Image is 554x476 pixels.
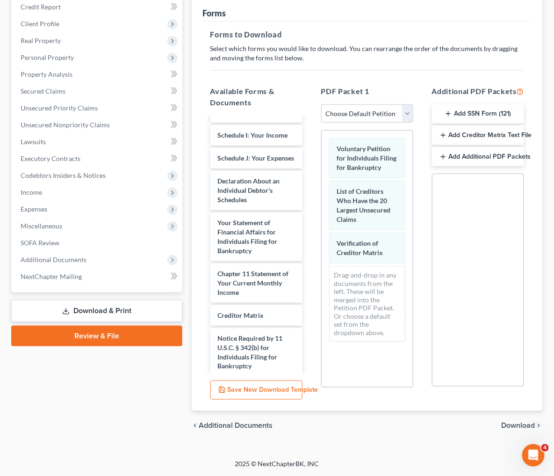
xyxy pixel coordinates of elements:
span: Notice Required by 11 U.S.C. § 342(b) for Individuals Filing for Bankruptcy [218,334,283,370]
h5: PDF Packet 1 [321,86,413,97]
span: Executory Contracts [21,154,80,162]
span: Chapter 11 Statement of Your Current Monthly Income [218,270,289,296]
a: Lawsuits [13,133,182,150]
span: Creditor Matrix [218,311,264,319]
span: Miscellaneous [21,222,62,230]
button: Add SSN Form (121) [432,104,524,124]
span: Download [502,422,535,430]
h5: Forms to Download [210,29,524,40]
span: Schedule H: Your Codebtors [218,99,268,116]
a: Review & File [11,326,182,346]
iframe: Intercom live chat [522,444,545,467]
span: Income [21,188,42,196]
span: Real Property [21,37,61,44]
span: Unsecured Nonpriority Claims [21,121,110,129]
span: Credit Report [21,3,61,11]
i: chevron_left [192,422,199,430]
span: 4 [541,444,549,452]
span: Your Statement of Financial Affairs for Individuals Filing for Bankruptcy [218,219,278,255]
a: Unsecured Nonpriority Claims [13,117,182,133]
span: Additional Documents [199,422,273,430]
a: Executory Contracts [13,150,182,167]
span: Additional Documents [21,256,86,264]
span: Personal Property [21,53,74,61]
span: Secured Claims [21,87,65,95]
span: Schedule J: Your Expenses [218,154,295,162]
button: Download chevron_right [502,422,543,430]
a: Secured Claims [13,83,182,100]
span: Unsecured Priority Claims [21,104,98,112]
span: Client Profile [21,20,59,28]
a: chevron_left Additional Documents [192,422,273,430]
a: SOFA Review [13,234,182,251]
div: Forms [203,7,226,19]
span: SOFA Review [21,239,59,247]
a: NextChapter Mailing [13,268,182,285]
span: Voluntary Petition for Individuals Filing for Bankruptcy [337,145,397,171]
span: Schedule I: Your Income [218,131,288,139]
a: Unsecured Priority Claims [13,100,182,117]
span: Lawsuits [21,138,46,146]
span: Codebtors Insiders & Notices [21,171,106,179]
span: Property Analysis [21,70,72,78]
a: Download & Print [11,300,182,322]
span: List of Creditors Who Have the 20 Largest Unsecured Claims [337,187,391,223]
button: Add Creditor Matrix Text File [432,125,524,145]
p: Select which forms you would like to download. You can rearrange the order of the documents by dr... [210,44,524,63]
a: Property Analysis [13,66,182,83]
i: chevron_right [535,422,543,430]
div: Drag-and-drop in any documents from the left. These will be merged into the Petition PDF Packet. ... [329,266,405,342]
span: Verification of Creditor Matrix [337,239,383,256]
h5: Available Forms & Documents [210,86,302,108]
button: Add Additional PDF Packets [432,147,524,167]
h5: Additional PDF Packets [432,86,524,97]
span: NextChapter Mailing [21,272,82,280]
span: Declaration About an Individual Debtor's Schedules [218,177,280,204]
button: Save New Download Template [210,381,302,400]
span: Expenses [21,205,47,213]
